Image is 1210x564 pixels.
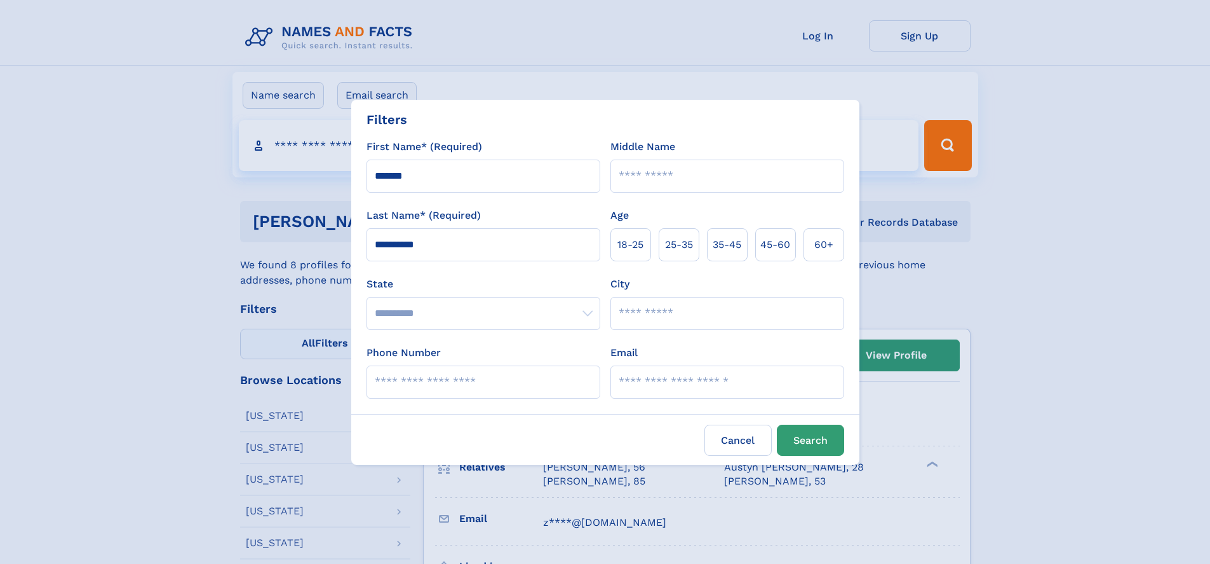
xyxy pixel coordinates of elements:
[665,237,693,252] span: 25‑35
[366,345,441,361] label: Phone Number
[610,208,629,223] label: Age
[814,237,833,252] span: 60+
[610,139,675,155] label: Middle Name
[366,277,600,292] label: State
[366,139,482,155] label: First Name* (Required)
[366,110,407,129] div: Filters
[366,208,481,223] label: Last Name* (Required)
[760,237,790,252] span: 45‑60
[617,237,643,252] span: 18‑25
[610,277,629,292] label: City
[713,237,741,252] span: 35‑45
[704,425,772,456] label: Cancel
[610,345,638,361] label: Email
[777,425,844,456] button: Search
